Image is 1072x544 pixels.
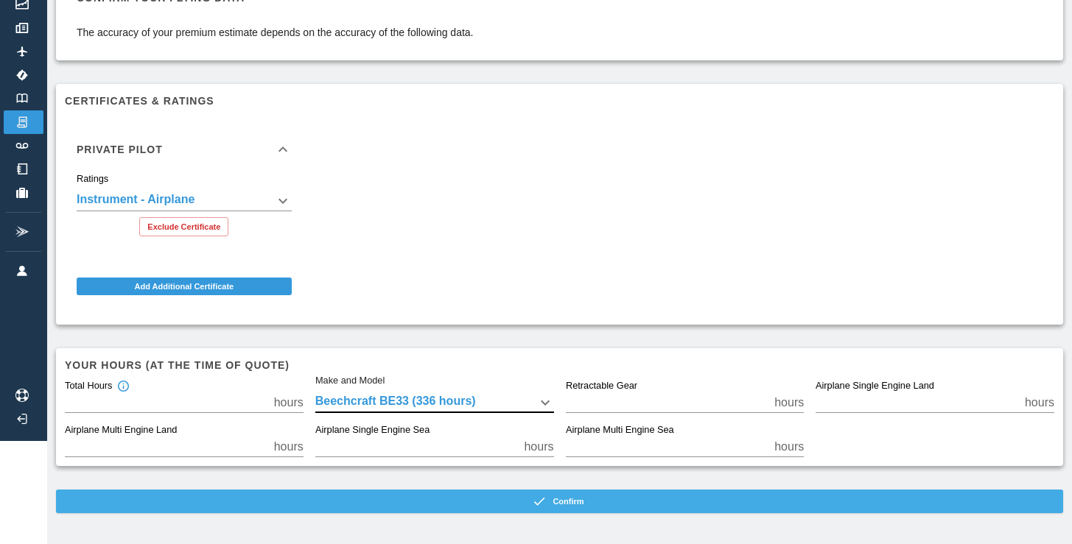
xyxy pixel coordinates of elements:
[774,394,804,411] p: hours
[65,357,1054,373] h6: Your hours (at the time of quote)
[566,424,674,437] label: Airplane Multi Engine Sea
[116,380,130,393] svg: Total hours in fixed-wing aircraft
[77,191,292,211] div: Instrument - Airplane
[139,217,228,236] button: Exclude Certificate
[65,380,130,393] div: Total Hours
[77,144,163,155] h6: Private Pilot
[65,173,304,248] div: Private Pilot
[524,438,553,456] p: hours
[65,126,304,173] div: Private Pilot
[77,278,292,295] button: Add Additional Certificate
[274,438,304,456] p: hours
[1025,394,1054,411] p: hours
[816,380,934,393] label: Airplane Single Engine Land
[315,392,554,413] div: Beechcraft BE33 (336 hours)
[65,93,1054,109] h6: Certificates & Ratings
[56,490,1063,513] button: Confirm
[774,438,804,456] p: hours
[274,394,304,411] p: hours
[566,380,637,393] label: Retractable Gear
[315,374,385,387] label: Make and Model
[65,424,177,437] label: Airplane Multi Engine Land
[77,25,474,40] p: The accuracy of your premium estimate depends on the accuracy of the following data.
[315,424,430,437] label: Airplane Single Engine Sea
[77,172,108,186] label: Ratings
